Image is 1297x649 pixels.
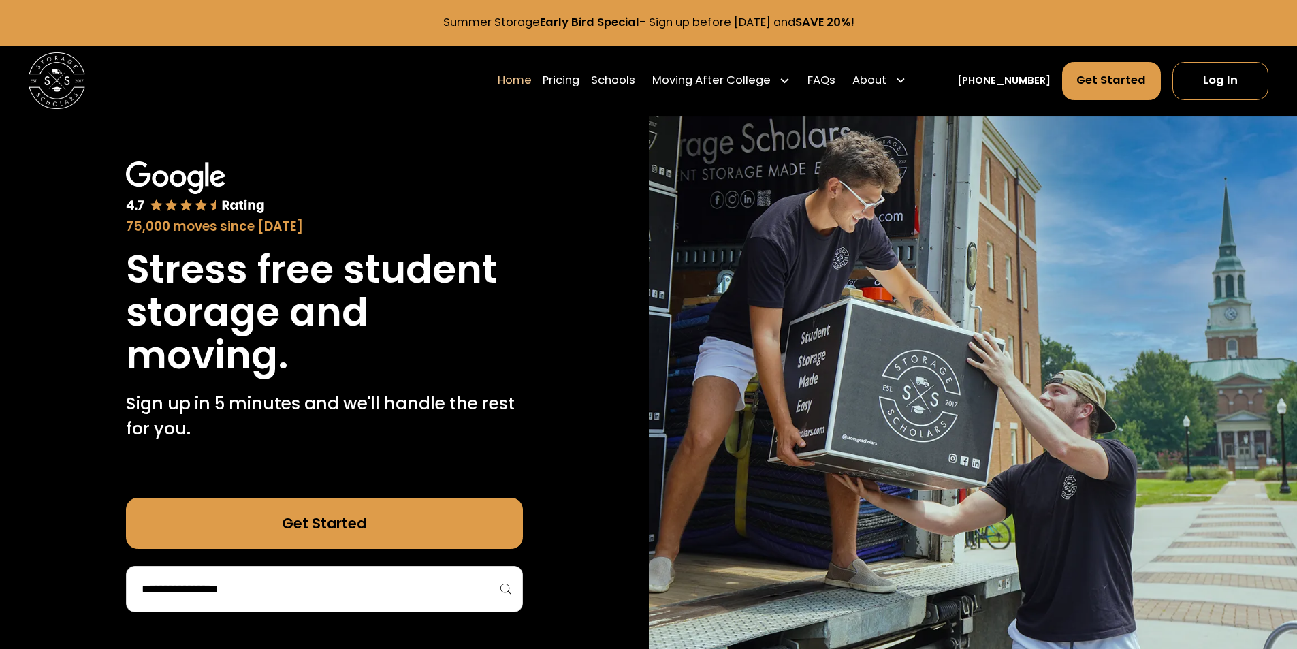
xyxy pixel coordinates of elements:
[591,61,635,100] a: Schools
[29,52,85,109] img: Storage Scholars main logo
[443,14,854,30] a: Summer StorageEarly Bird Special- Sign up before [DATE] andSAVE 20%!
[498,61,532,100] a: Home
[847,61,912,100] div: About
[126,217,523,236] div: 75,000 moves since [DATE]
[1172,62,1268,100] a: Log In
[652,72,771,89] div: Moving After College
[126,391,523,442] p: Sign up in 5 minutes and we'll handle the rest for you.
[126,161,265,215] img: Google 4.7 star rating
[543,61,579,100] a: Pricing
[540,14,639,30] strong: Early Bird Special
[852,72,886,89] div: About
[795,14,854,30] strong: SAVE 20%!
[647,61,797,100] div: Moving After College
[1062,62,1162,100] a: Get Started
[126,498,523,549] a: Get Started
[957,74,1051,89] a: [PHONE_NUMBER]
[807,61,835,100] a: FAQs
[126,248,523,377] h1: Stress free student storage and moving.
